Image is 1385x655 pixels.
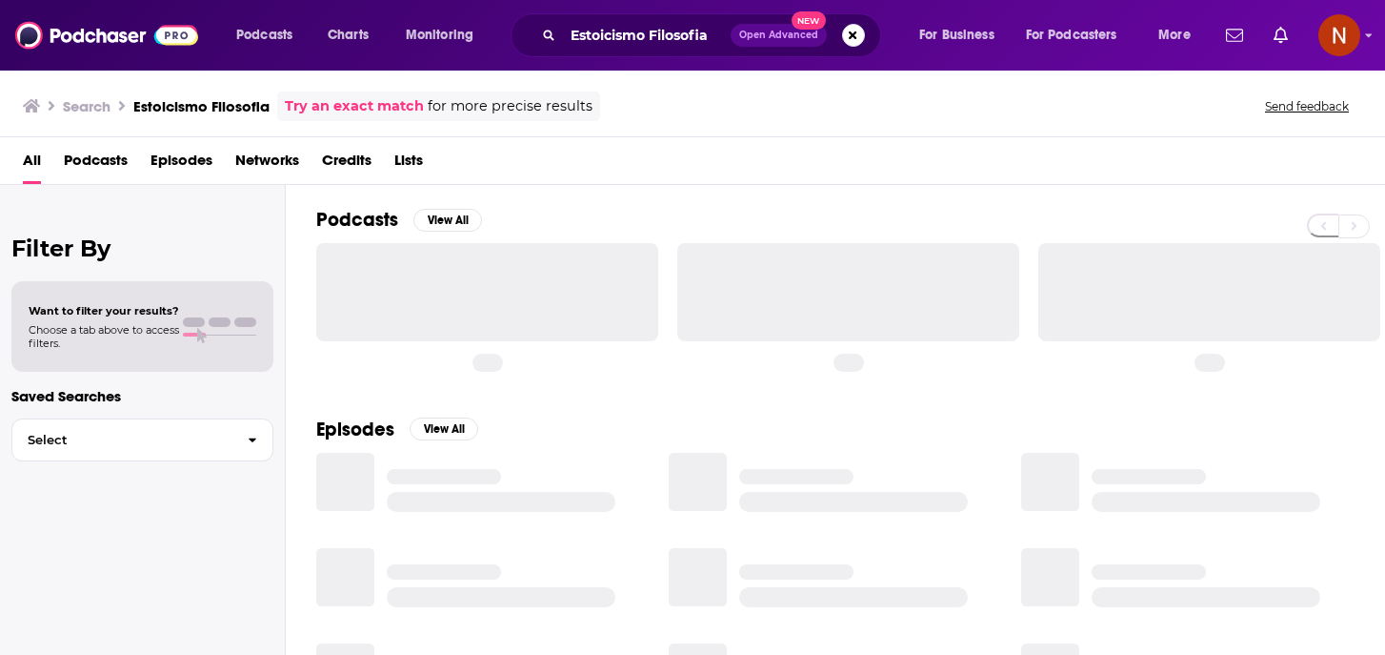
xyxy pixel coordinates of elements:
a: Charts [315,20,380,51]
button: open menu [1145,20,1214,51]
a: Credits [322,145,371,184]
a: Show notifications dropdown [1266,19,1295,51]
div: Search podcasts, credits, & more... [529,13,899,57]
h2: Episodes [316,418,394,441]
button: Open AdvancedNew [731,24,827,47]
a: Podcasts [64,145,128,184]
button: View All [413,209,482,232]
h2: Filter By [11,235,273,262]
a: Episodes [151,145,212,184]
button: Send feedback [1259,98,1355,114]
span: Monitoring [406,22,473,49]
button: open menu [223,20,317,51]
h2: Podcasts [316,208,398,232]
button: Select [11,419,273,461]
span: Choose a tab above to access filters. [29,323,179,350]
a: Show notifications dropdown [1218,19,1251,51]
img: User Profile [1318,14,1360,56]
span: Charts [328,22,369,49]
a: Try an exact match [285,95,424,117]
img: Podchaser - Follow, Share and Rate Podcasts [15,17,198,53]
h3: Estoicismo Filosofia [133,97,270,115]
button: open menu [1014,20,1145,51]
input: Search podcasts, credits, & more... [563,20,731,51]
a: Networks [235,145,299,184]
span: Podcasts [236,22,292,49]
a: Lists [394,145,423,184]
a: PodcastsView All [316,208,482,232]
button: Show profile menu [1318,14,1360,56]
span: For Podcasters [1026,22,1117,49]
span: More [1158,22,1191,49]
a: EpisodesView All [316,418,478,441]
h3: Search [63,97,110,115]
span: Select [12,434,232,446]
button: open menu [906,20,1018,51]
span: New [792,11,826,30]
span: For Business [919,22,994,49]
p: Saved Searches [11,387,273,405]
button: View All [410,418,478,440]
span: for more precise results [428,95,592,117]
span: Open Advanced [739,31,818,40]
button: open menu [392,20,498,51]
a: All [23,145,41,184]
span: Logged in as AdelNBM [1318,14,1360,56]
span: Want to filter your results? [29,304,179,317]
